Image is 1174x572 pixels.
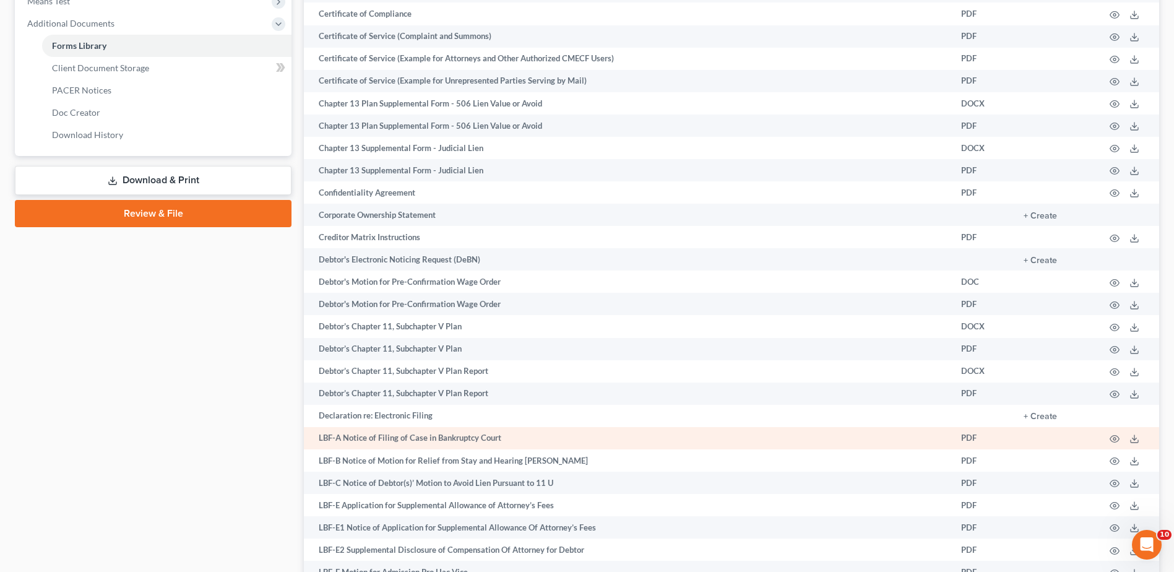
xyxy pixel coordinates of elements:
[42,124,291,146] a: Download History
[1024,256,1057,265] button: + Create
[42,79,291,102] a: PACER Notices
[304,115,951,137] td: Chapter 13 Plan Supplemental Form - 506 Lien Value or Avoid
[951,115,1014,137] td: PDF
[1157,530,1172,540] span: 10
[951,338,1014,360] td: PDF
[951,539,1014,561] td: PDF
[304,92,951,115] td: Chapter 13 Plan Supplemental Form - 506 Lien Value or Avoid
[52,85,111,95] span: PACER Notices
[304,70,951,92] td: Certificate of Service (Example for Unrepresented Parties Serving by Mail)
[15,200,291,227] a: Review & File
[304,494,951,516] td: LBF-E Application for Supplemental Allowance of Attorney’s Fees
[951,449,1014,472] td: PDF
[52,40,106,51] span: Forms Library
[15,166,291,195] a: Download & Print
[304,2,951,25] td: Certificate of Compliance
[27,18,114,28] span: Additional Documents
[304,137,951,159] td: Chapter 13 Supplemental Form - Judicial Lien
[304,271,951,293] td: Debtor's Motion for Pre-Confirmation Wage Order
[951,315,1014,337] td: DOCX
[42,102,291,124] a: Doc Creator
[304,405,951,427] td: Declaration re: Electronic Filing
[951,48,1014,70] td: PDF
[951,427,1014,449] td: PDF
[304,159,951,181] td: Chapter 13 Supplemental Form - Judicial Lien
[304,383,951,405] td: Debtor’s Chapter 11, Subchapter V Plan Report
[951,92,1014,115] td: DOCX
[304,539,951,561] td: LBF-E2 Supplemental Disclosure of Compensation Of Attorney for Debtor
[951,2,1014,25] td: PDF
[304,516,951,539] td: LBF-E1 Notice of Application for Supplemental Allowance Of Attorney’s Fees
[951,271,1014,293] td: DOC
[951,226,1014,248] td: PDF
[1132,530,1162,560] iframe: Intercom live chat
[951,293,1014,315] td: PDF
[1024,212,1057,220] button: + Create
[951,516,1014,539] td: PDF
[1024,412,1057,421] button: + Create
[304,48,951,70] td: Certificate of Service (Example for Attorneys and Other Authorized CMECF Users)
[951,70,1014,92] td: PDF
[951,181,1014,204] td: PDF
[52,63,149,73] span: Client Document Storage
[304,226,951,248] td: Creditor Matrix Instructions
[304,360,951,383] td: Debtor’s Chapter 11, Subchapter V Plan Report
[42,35,291,57] a: Forms Library
[304,315,951,337] td: Debtor’s Chapter 11, Subchapter V Plan
[304,181,951,204] td: Confidentiality Agreement
[304,427,951,449] td: LBF-A Notice of Filing of Case in Bankruptcy Court
[951,159,1014,181] td: PDF
[42,57,291,79] a: Client Document Storage
[304,338,951,360] td: Debtor’s Chapter 11, Subchapter V Plan
[951,137,1014,159] td: DOCX
[304,248,951,271] td: Debtor's Electronic Noticing Request (DeBN)
[304,204,951,226] td: Corporate Ownership Statement
[52,107,100,118] span: Doc Creator
[304,472,951,494] td: LBF-C Notice of Debtor(s)’ Motion to Avoid Lien Pursuant to 11 U
[304,25,951,48] td: Certificate of Service (Complaint and Summons)
[951,472,1014,494] td: PDF
[951,494,1014,516] td: PDF
[951,360,1014,383] td: DOCX
[52,129,123,140] span: Download History
[304,449,951,472] td: LBF-B Notice of Motion for Relief from Stay and Hearing [PERSON_NAME]
[304,293,951,315] td: Debtor's Motion for Pre-Confirmation Wage Order
[951,383,1014,405] td: PDF
[951,25,1014,48] td: PDF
